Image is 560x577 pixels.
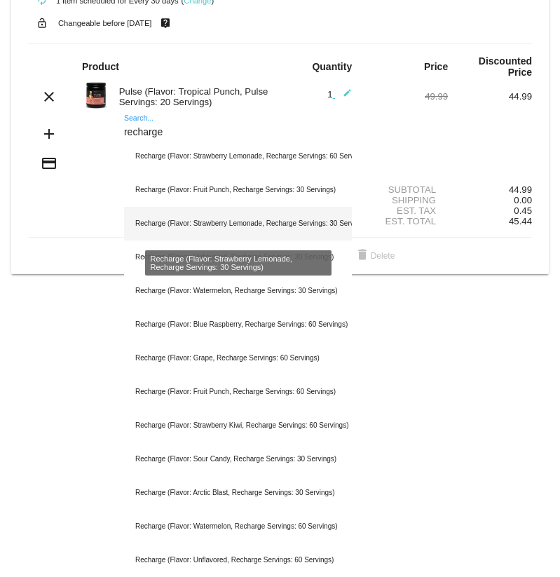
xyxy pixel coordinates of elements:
span: 45.44 [509,216,532,226]
div: Recharge (Flavor: Strawberry Kiwi, Recharge Servings: 60 Servings) [124,409,352,442]
span: 0.00 [514,195,532,205]
div: Recharge (Flavor: Unflavored, Recharge Servings: 30 Servings) [124,240,352,274]
strong: Discounted Price [479,55,532,78]
mat-icon: edit [335,88,352,105]
span: Delete [354,251,395,261]
div: Subtotal [364,184,448,195]
mat-icon: add [41,125,57,142]
div: 44.99 [448,184,532,195]
div: Recharge (Flavor: Watermelon, Recharge Servings: 60 Servings) [124,510,352,543]
div: Recharge (Flavor: Fruit Punch, Recharge Servings: 30 Servings) [124,173,352,207]
img: Image-1-Carousel-Pulse-20S-Tropical-Punch-Transp.png [82,81,110,109]
div: Recharge (Flavor: Sour Candy, Recharge Servings: 30 Servings) [124,442,352,476]
mat-icon: clear [41,88,57,105]
div: Pulse (Flavor: Tropical Punch, Pulse Servings: 20 Servings) [112,86,280,107]
input: Search... [124,127,352,138]
div: Recharge (Flavor: Grape, Recharge Servings: 60 Servings) [124,341,352,375]
div: Recharge (Flavor: Fruit Punch, Recharge Servings: 60 Servings) [124,375,352,409]
mat-icon: delete [354,247,371,264]
mat-icon: lock_open [34,14,50,32]
div: Est. Tax [364,205,448,216]
div: Est. Total [364,216,448,226]
div: Recharge (Flavor: Strawberry Lemonade, Recharge Servings: 30 Servings) [124,207,352,240]
div: Recharge (Flavor: Strawberry Lemonade, Recharge Servings: 60 Servings) [124,140,352,173]
div: 44.99 [448,91,532,102]
mat-icon: credit_card [41,155,57,172]
div: 49.99 [364,91,448,102]
div: Shipping [364,195,448,205]
small: Changeable before [DATE] [58,19,152,27]
strong: Quantity [312,61,352,72]
div: Recharge (Flavor: Watermelon, Recharge Servings: 30 Servings) [124,274,352,308]
span: 1 [327,89,352,100]
div: Recharge (Flavor: Unflavored, Recharge Servings: 60 Servings) [124,543,352,577]
div: Recharge (Flavor: Blue Raspberry, Recharge Servings: 60 Servings) [124,308,352,341]
mat-icon: live_help [157,14,174,32]
div: Recharge (Flavor: Arctic Blast, Recharge Servings: 30 Servings) [124,476,352,510]
button: Delete [343,243,407,269]
strong: Product [82,61,119,72]
span: 0.45 [514,205,532,216]
strong: Price [424,61,448,72]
